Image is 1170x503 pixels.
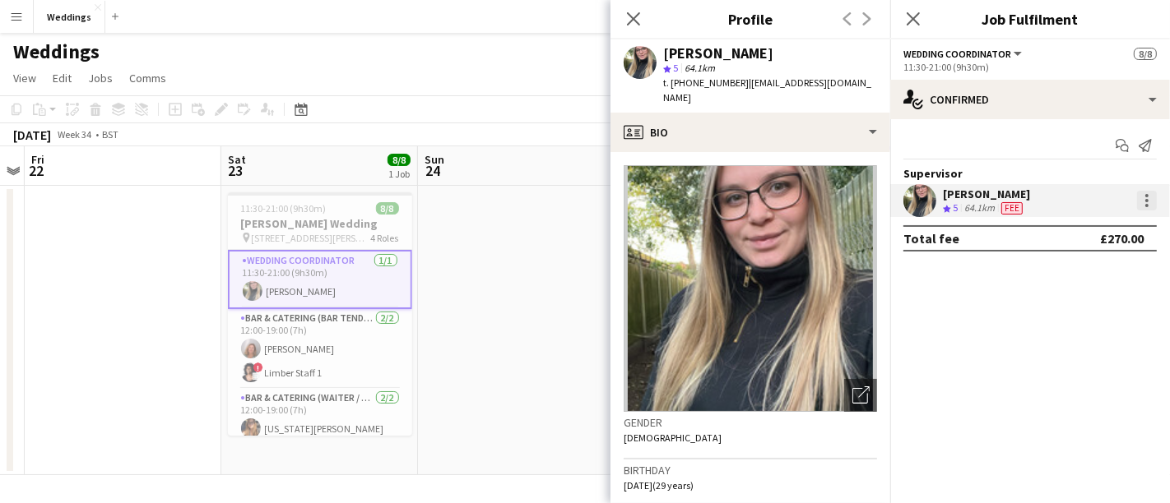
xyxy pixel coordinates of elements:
[611,113,890,152] div: Bio
[241,202,327,215] span: 11:30-21:00 (9h30m)
[7,67,43,89] a: View
[54,128,95,141] span: Week 34
[425,152,444,167] span: Sun
[225,161,246,180] span: 23
[376,202,399,215] span: 8/8
[903,61,1157,73] div: 11:30-21:00 (9h30m)
[29,161,44,180] span: 22
[998,201,1026,215] div: Crew has different fees then in role
[31,152,44,167] span: Fri
[624,479,694,491] span: [DATE] (29 years)
[663,76,871,104] span: | [EMAIL_ADDRESS][DOMAIN_NAME]
[903,48,1011,60] span: Wedding Coordinator
[46,67,78,89] a: Edit
[228,216,412,231] h3: [PERSON_NAME] Wedding
[953,201,958,214] span: 5
[624,463,877,478] h3: Birthday
[681,62,718,74] span: 64.1km
[903,230,959,247] div: Total fee
[1001,202,1023,215] span: Fee
[34,1,105,33] button: Weddings
[1100,230,1144,247] div: £270.00
[13,127,51,143] div: [DATE]
[228,309,412,389] app-card-role: Bar & Catering (Bar Tender)2/212:00-19:00 (7h)[PERSON_NAME]!Limber Staff 1
[624,165,877,412] img: Crew avatar or photo
[663,46,773,61] div: [PERSON_NAME]
[903,48,1024,60] button: Wedding Coordinator
[252,232,371,244] span: [STREET_ADDRESS][PERSON_NAME]
[53,71,72,85] span: Edit
[943,187,1030,201] div: [PERSON_NAME]
[13,71,36,85] span: View
[123,67,173,89] a: Comms
[673,62,678,74] span: 5
[102,128,118,141] div: BST
[624,415,877,430] h3: Gender
[228,250,412,309] app-card-role: Wedding Coordinator1/111:30-21:00 (9h30m)[PERSON_NAME]
[663,76,749,89] span: t. [PHONE_NUMBER]
[388,154,411,166] span: 8/8
[228,152,246,167] span: Sat
[422,161,444,180] span: 24
[890,166,1170,181] div: Supervisor
[624,431,722,444] span: [DEMOGRAPHIC_DATA]
[81,67,119,89] a: Jobs
[129,71,166,85] span: Comms
[88,71,113,85] span: Jobs
[1134,48,1157,60] span: 8/8
[611,8,890,30] h3: Profile
[253,362,263,372] span: !
[890,80,1170,119] div: Confirmed
[388,168,410,180] div: 1 Job
[961,201,998,215] div: 64.1km
[890,8,1170,30] h3: Job Fulfilment
[844,379,877,412] div: Open photos pop-in
[371,232,399,244] span: 4 Roles
[228,192,412,436] app-job-card: 11:30-21:00 (9h30m)8/8[PERSON_NAME] Wedding [STREET_ADDRESS][PERSON_NAME]4 RolesWedding Coordinat...
[228,389,412,473] app-card-role: Bar & Catering (Waiter / waitress)2/212:00-19:00 (7h)[US_STATE][PERSON_NAME]
[13,39,100,64] h1: Weddings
